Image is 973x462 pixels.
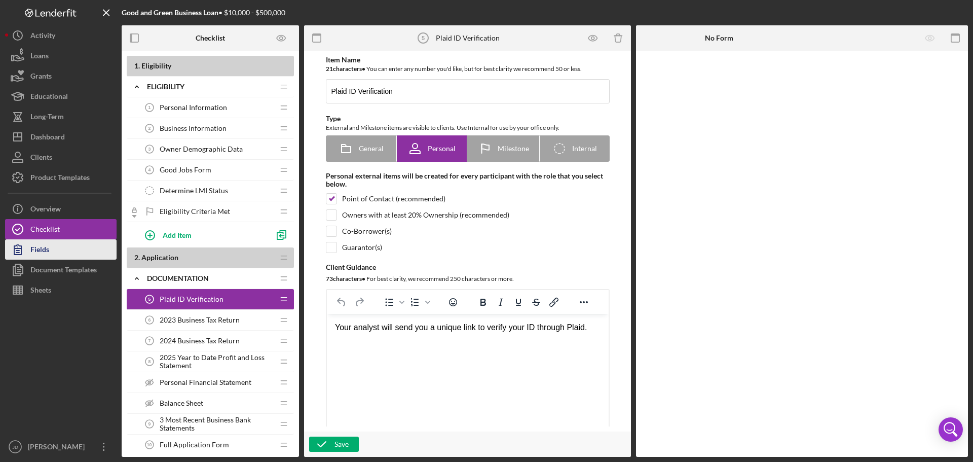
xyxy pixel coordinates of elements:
[148,147,151,152] tspan: 3
[5,219,117,239] button: Checklist
[342,227,392,235] div: Co-Borrower(s)
[30,147,52,170] div: Clients
[436,34,500,42] div: Plaid ID Verification
[148,105,151,110] tspan: 1
[147,442,152,447] tspan: 10
[5,199,117,219] button: Overview
[406,295,432,309] div: Numbered list
[147,274,274,282] div: Documentation
[572,145,597,153] span: Internal
[160,378,251,386] span: Personal Financial Statement
[421,35,424,41] tspan: 5
[160,145,243,153] span: Owner Demographic Data
[148,421,151,427] tspan: 9
[5,127,117,147] button: Dashboard
[474,295,492,309] button: Bold
[30,280,51,303] div: Sheets
[5,260,117,280] button: Document Templates
[326,115,610,123] div: Type
[163,225,192,244] div: Add Item
[160,353,274,370] span: 2025 Year to Date Profit and Loss Statement
[705,34,733,42] b: No Form
[160,207,230,216] span: Eligibility Criteria Met
[12,444,18,450] text: JD
[148,359,151,364] tspan: 8
[137,225,269,245] button: Add Item
[326,64,610,74] div: You can enter any number you'd like, but for best clarity we recommend 50 or less.
[342,243,382,252] div: Guarantor(s)
[148,317,151,323] tspan: 6
[359,145,384,153] span: General
[160,399,203,407] span: Balance Sheet
[147,83,274,91] div: Eligibility
[30,25,55,48] div: Activity
[30,46,49,68] div: Loans
[498,145,529,153] span: Milestone
[160,416,274,432] span: 3 Most Recent Business Bank Statements
[326,263,610,271] div: Client Guidance
[30,167,90,190] div: Product Templates
[160,166,211,174] span: Good Jobs Form
[492,295,509,309] button: Italic
[5,66,117,86] button: Grants
[528,295,545,309] button: Strikethrough
[30,106,64,129] div: Long-Term
[327,314,609,428] iframe: Rich Text Area
[30,86,68,109] div: Educational
[160,337,240,345] span: 2024 Business Tax Return
[5,86,117,106] button: Educational
[342,195,445,203] div: Point of Contact (recommended)
[5,46,117,66] button: Loans
[326,65,365,73] b: 21 character s •
[5,239,117,260] button: Fields
[5,25,117,46] button: Activity
[351,295,368,309] button: Redo
[148,167,151,172] tspan: 4
[270,27,293,50] button: Preview as
[30,127,65,150] div: Dashboard
[160,316,240,324] span: 2023 Business Tax Return
[30,219,60,242] div: Checklist
[141,61,171,70] span: Eligibility
[160,295,223,303] span: Plaid ID Verification
[333,295,350,309] button: Undo
[334,437,349,452] div: Save
[30,260,97,282] div: Document Templates
[326,274,610,284] div: For best clarity, we recommend 250 characters or more.
[5,280,117,300] button: Sheets
[30,199,61,222] div: Overview
[444,295,462,309] button: Emojis
[122,8,218,17] b: Good and Green Business Loan
[510,295,527,309] button: Underline
[134,253,140,262] span: 2 .
[160,187,228,195] span: Determine LMI Status
[939,417,963,442] div: Open Intercom Messenger
[148,297,151,302] tspan: 5
[326,275,365,282] b: 73 character s •
[5,437,117,457] button: JD[PERSON_NAME]
[428,145,456,153] span: Personal
[326,172,610,188] div: Personal external items will be created for every participant with the role that you select below.
[5,106,117,127] button: Long-Term
[5,147,117,167] button: Clients
[575,295,592,309] button: Reveal or hide additional toolbar items
[148,126,151,131] tspan: 2
[545,295,563,309] button: Insert/edit link
[148,338,151,343] tspan: 7
[5,167,117,188] button: Product Templates
[30,239,49,262] div: Fields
